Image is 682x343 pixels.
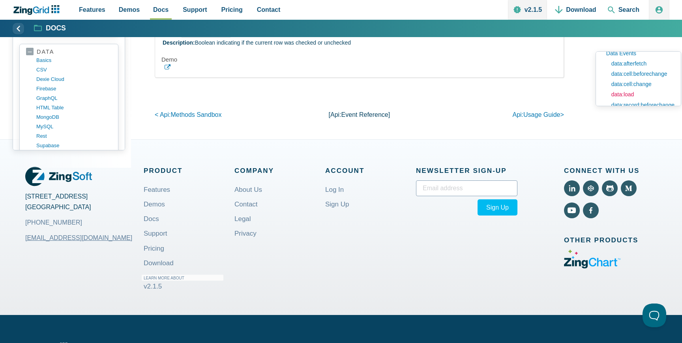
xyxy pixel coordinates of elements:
a: MySQL [36,122,112,131]
span: Event Reference [341,111,388,118]
a: View Facebook (External) [583,202,599,218]
a: Support [144,224,167,243]
a: supabase [36,141,112,150]
a: Pricing [144,239,164,258]
a: ZingGrid Logo [25,165,92,188]
a: Legal [234,210,251,228]
a: data:load [607,89,675,99]
span: Newsletter Sign‑up [416,165,517,176]
span: Demos [119,4,140,15]
a: View LinkedIn (External) [564,180,580,196]
a: Sign Up [325,195,349,214]
a: GraphQL [36,94,112,103]
a: [PHONE_NUMBER] [25,217,82,228]
span: Company [234,165,325,176]
a: Learn More About v2.1.5 [144,268,225,296]
a: Features [144,180,170,199]
strong: Description: [163,39,195,46]
a: MongoDB [36,112,112,122]
a: data:cell:beforechange [607,69,675,79]
a: data:afterfetch [607,58,675,69]
span: Product [144,165,234,176]
address: [STREET_ADDRESS] [GEOGRAPHIC_DATA] [25,191,144,228]
span: Contact [257,4,281,15]
a: Docs [144,210,159,228]
a: About Us [234,180,262,199]
a: View Medium (External) [621,180,637,196]
a: View Code Pen (External) [583,180,599,196]
a: firebase [36,84,112,94]
span: v2.1.5 [144,283,162,290]
a: basics [36,56,112,65]
a: CSV [36,65,112,75]
span: Pricing [221,4,243,15]
a: ZingChart Logo. Click to return to the homepage [13,5,64,15]
span: Methods Sandbox [170,111,221,118]
a: Docs [34,24,66,33]
a: dexie cloud [36,75,112,84]
a: Download [144,254,174,272]
span: Connect With Us [564,165,657,176]
a: data [26,48,112,56]
button: Sign Up [478,199,517,216]
a: Visit ZingChart (External) [564,263,621,270]
span: Other Products [564,234,657,246]
a: View Github (External) [602,180,618,196]
p: [api: ] [291,109,428,120]
a: api:Usage Guide> [512,111,564,118]
a: HTML table [36,103,112,112]
a: View YouTube (External) [564,202,580,218]
a: Log In [325,180,344,199]
a: < api:Methods Sandbox [155,111,221,118]
a: [EMAIL_ADDRESS][DOMAIN_NAME] [25,228,132,247]
span: Support [183,4,207,15]
small: Learn More About [142,275,223,281]
a: Data Events [602,48,675,58]
a: rest [36,131,112,141]
span: Account [325,165,416,176]
a: Demos [144,195,165,214]
span: Usage Guide [523,111,560,118]
span: Docs [153,4,169,15]
a: Contact [234,195,258,214]
span: Features [79,4,105,15]
strong: Docs [46,25,66,32]
a: Privacy [234,224,257,243]
iframe: Help Scout Beacon - Open [643,304,666,327]
a: data:cell:change [607,79,675,89]
input: Email address [416,180,517,196]
h4: Demo [161,56,557,64]
a: data:record:beforechange [607,100,675,110]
